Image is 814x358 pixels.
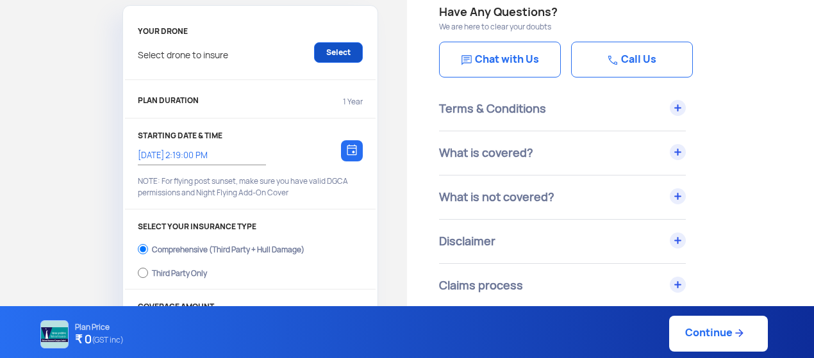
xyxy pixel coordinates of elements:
[439,21,782,33] p: We are here to clear your doubts
[138,240,148,258] input: Comprehensive (Third Party + Hull Damage)
[608,55,618,65] img: Chat
[439,220,686,263] div: Disclaimer
[138,175,363,199] p: NOTE: For flying post sunset, make sure you have valid DGCA permissions and Night Flying Add-On C...
[152,245,304,250] div: Comprehensive (Third Party + Hull Damage)
[138,302,363,311] p: COVERAGE AMOUNT
[439,87,686,131] div: Terms & Conditions
[138,222,363,231] p: SELECT YOUR INSURANCE TYPE
[571,42,693,77] a: Call Us
[439,42,561,77] a: Chat with Us
[343,96,363,108] p: 1 Year
[733,327,745,339] img: ic_arrow_forward_blue.svg
[439,3,782,21] h4: Have Any Questions?
[439,131,686,175] div: What is covered?
[314,42,363,63] a: Select
[138,264,148,282] input: Third Party Only
[75,332,124,348] h4: ₹ 0
[669,316,768,352] a: Continue
[439,175,686,219] div: What is not covered?
[461,55,472,65] img: Chat
[75,323,124,332] p: Plan Price
[138,131,363,140] p: STARTING DATE & TIME
[138,27,363,36] p: YOUR DRONE
[347,144,357,156] img: calendar-icon
[138,42,228,63] p: Select drone to insure
[92,332,124,348] span: (GST inc)
[152,269,207,274] div: Third Party Only
[40,320,69,348] img: NATIONAL
[439,264,686,307] div: Claims process
[138,96,199,108] p: PLAN DURATION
